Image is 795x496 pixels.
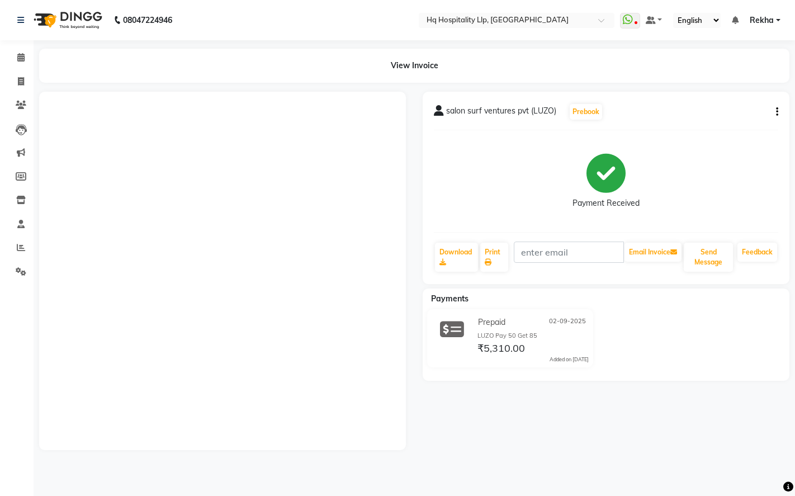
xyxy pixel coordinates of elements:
[684,243,733,272] button: Send Message
[431,294,469,304] span: Payments
[478,317,505,328] span: Prepaid
[570,104,602,120] button: Prebook
[446,105,556,121] span: salon surf ventures pvt (LUZO)
[123,4,172,36] b: 08047224946
[549,317,586,328] span: 02-09-2025
[39,49,789,83] div: View Invoice
[624,243,682,262] button: Email Invoice
[550,356,589,363] div: Added on [DATE]
[29,4,105,36] img: logo
[737,243,777,262] a: Feedback
[477,331,589,341] div: LUZO Pay 50 Get 85
[477,342,525,357] span: ₹5,310.00
[435,243,478,272] a: Download
[750,15,774,26] span: Rekha
[572,197,640,209] div: Payment Received
[480,243,508,272] a: Print
[514,242,624,263] input: enter email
